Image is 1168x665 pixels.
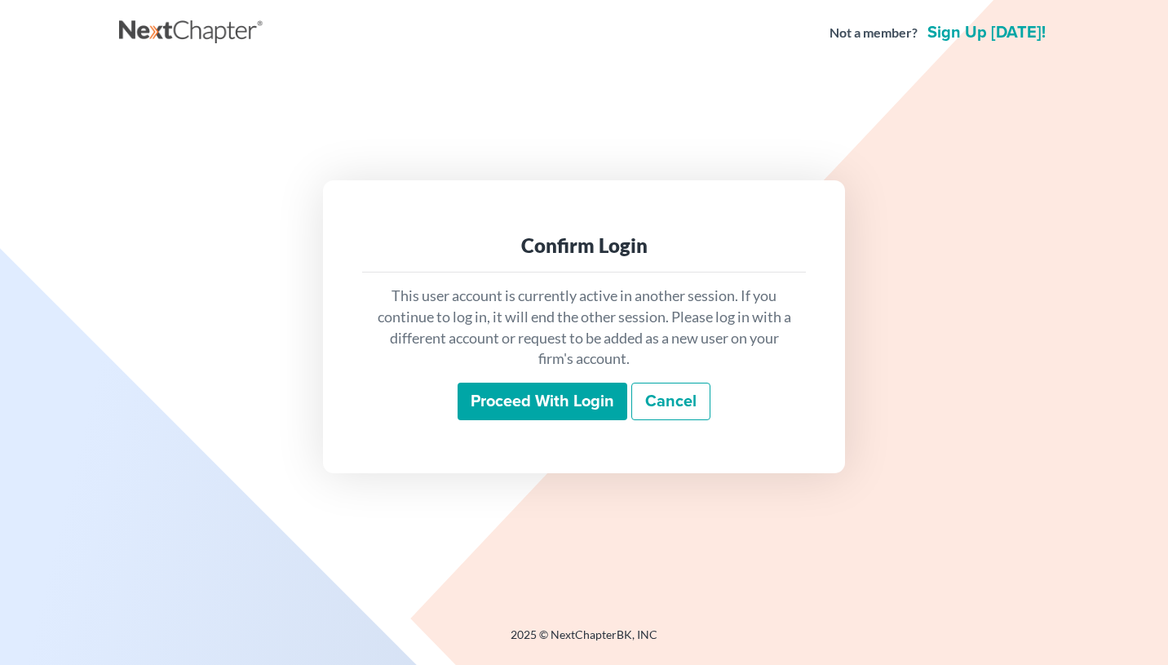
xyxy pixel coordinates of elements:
[830,24,918,42] strong: Not a member?
[458,383,627,420] input: Proceed with login
[631,383,710,420] a: Cancel
[924,24,1049,41] a: Sign up [DATE]!
[375,286,793,370] p: This user account is currently active in another session. If you continue to log in, it will end ...
[375,233,793,259] div: Confirm Login
[119,627,1049,656] div: 2025 © NextChapterBK, INC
